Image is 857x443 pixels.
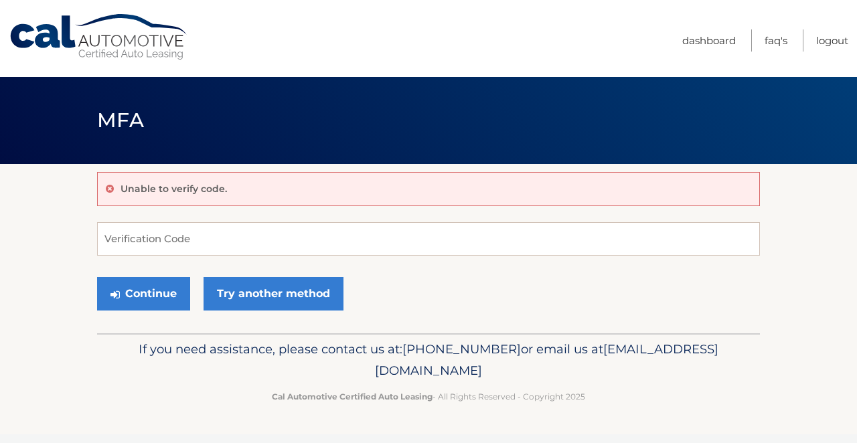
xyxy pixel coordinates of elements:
a: Dashboard [682,29,736,52]
span: MFA [97,108,144,132]
span: [EMAIL_ADDRESS][DOMAIN_NAME] [375,341,718,378]
a: Try another method [204,277,343,311]
input: Verification Code [97,222,760,256]
button: Continue [97,277,190,311]
span: [PHONE_NUMBER] [402,341,521,357]
p: Unable to verify code. [121,183,227,195]
strong: Cal Automotive Certified Auto Leasing [272,391,433,402]
p: - All Rights Reserved - Copyright 2025 [106,389,751,404]
a: Cal Automotive [9,13,189,61]
p: If you need assistance, please contact us at: or email us at [106,339,751,381]
a: Logout [816,29,848,52]
a: FAQ's [765,29,787,52]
